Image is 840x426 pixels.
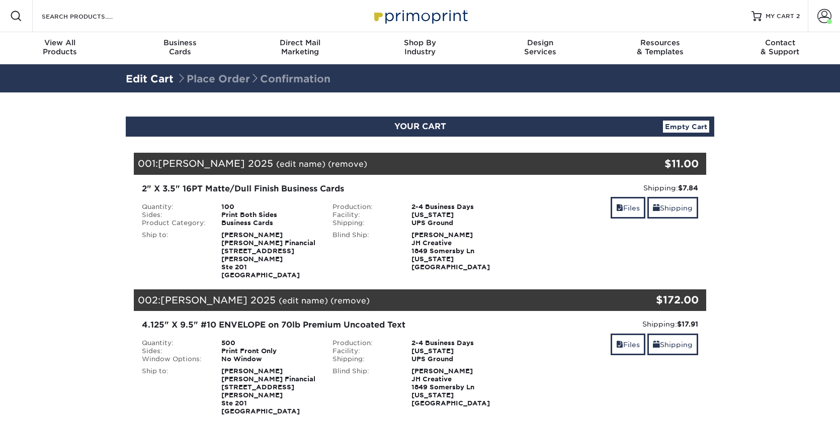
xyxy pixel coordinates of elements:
div: Industry [360,38,480,56]
div: Print Front Only [214,347,325,355]
a: Files [611,197,645,219]
div: $11.00 [611,156,699,171]
a: (edit name) [276,159,325,169]
div: UPS Ground [404,219,515,227]
div: Facility: [325,347,404,355]
div: Business Cards [214,219,325,227]
div: Cards [120,38,240,56]
a: DesignServices [480,32,600,64]
strong: [PERSON_NAME] JH Creative 1849 Somersby Ln [US_STATE][GEOGRAPHIC_DATA] [411,231,490,271]
a: (edit name) [279,296,328,305]
div: & Support [720,38,840,56]
div: 500 [214,339,325,347]
div: Facility: [325,211,404,219]
div: Window Options: [134,355,214,363]
a: (remove) [328,159,367,169]
div: 001: [134,153,611,175]
span: Design [480,38,600,47]
div: Blind Ship: [325,367,404,407]
div: Marketing [240,38,360,56]
div: Sides: [134,347,214,355]
a: Shipping [647,197,698,219]
div: 4.125" X 9.5" #10 ENVELOPE on 70lb Premium Uncoated Text [142,319,508,331]
div: Production: [325,203,404,211]
span: 2 [796,13,800,20]
a: Shipping [647,334,698,355]
strong: $17.91 [677,320,698,328]
div: No Window [214,355,325,363]
div: & Templates [600,38,720,56]
a: Direct MailMarketing [240,32,360,64]
span: MY CART [766,12,794,21]
div: Shipping: [325,219,404,227]
div: 2" X 3.5" 16PT Matte/Dull Finish Business Cards [142,183,508,195]
span: Business [120,38,240,47]
div: 002: [134,289,611,311]
span: [PERSON_NAME] 2025 [160,294,276,305]
div: Shipping: [523,319,698,329]
div: Ship to: [134,231,214,279]
span: shipping [653,204,660,212]
span: [PERSON_NAME] 2025 [158,158,273,169]
a: (remove) [330,296,370,305]
span: files [616,204,623,212]
div: Blind Ship: [325,231,404,271]
span: YOUR CART [394,122,446,131]
span: Contact [720,38,840,47]
span: Resources [600,38,720,47]
a: Empty Cart [663,121,709,133]
a: Edit Cart [126,73,174,85]
span: Shop By [360,38,480,47]
a: BusinessCards [120,32,240,64]
div: Production: [325,339,404,347]
div: [US_STATE] [404,347,515,355]
div: Print Both Sides [214,211,325,219]
span: shipping [653,341,660,349]
div: UPS Ground [404,355,515,363]
strong: [PERSON_NAME] JH Creative 1849 Somersby Ln [US_STATE][GEOGRAPHIC_DATA] [411,367,490,407]
span: files [616,341,623,349]
div: Product Category: [134,219,214,227]
a: Files [611,334,645,355]
div: 100 [214,203,325,211]
div: 2-4 Business Days [404,203,515,211]
img: Primoprint [370,5,470,27]
span: Place Order Confirmation [177,73,330,85]
span: Direct Mail [240,38,360,47]
div: [US_STATE] [404,211,515,219]
a: Resources& Templates [600,32,720,64]
div: Quantity: [134,339,214,347]
strong: $7.84 [678,184,698,192]
div: Services [480,38,600,56]
div: Shipping: [325,355,404,363]
div: $172.00 [611,292,699,307]
div: Quantity: [134,203,214,211]
div: Shipping: [523,183,698,193]
input: SEARCH PRODUCTS..... [41,10,139,22]
div: 2-4 Business Days [404,339,515,347]
a: Contact& Support [720,32,840,64]
strong: [PERSON_NAME] [PERSON_NAME] Financial [STREET_ADDRESS][PERSON_NAME] Ste 201 [GEOGRAPHIC_DATA] [221,367,315,415]
a: Shop ByIndustry [360,32,480,64]
div: Ship to: [134,367,214,415]
strong: [PERSON_NAME] [PERSON_NAME] Financial [STREET_ADDRESS][PERSON_NAME] Ste 201 [GEOGRAPHIC_DATA] [221,231,315,279]
div: Sides: [134,211,214,219]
